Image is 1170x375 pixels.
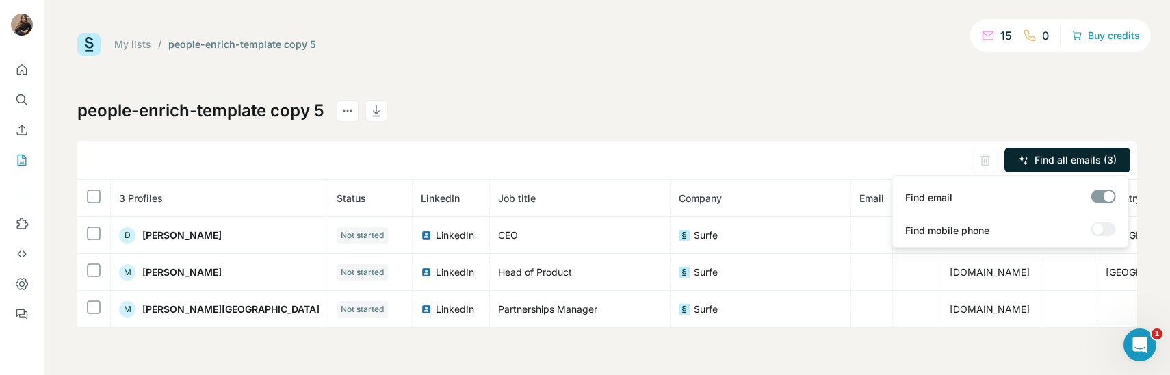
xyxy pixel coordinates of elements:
img: LinkedIn logo [421,304,432,315]
iframe: Intercom live chat [1123,328,1156,361]
button: Enrich CSV [11,118,33,142]
span: [DOMAIN_NAME] [950,266,1030,278]
span: Surfe [694,302,718,316]
li: / [158,38,161,51]
span: Find email [905,191,952,205]
img: company-logo [679,267,690,278]
span: [DOMAIN_NAME] [950,303,1030,315]
button: Find all emails (3) [1004,148,1130,172]
img: company-logo [679,230,690,241]
img: Avatar [11,14,33,36]
span: [PERSON_NAME] [142,229,222,242]
span: Email [859,192,884,204]
img: LinkedIn logo [421,267,432,278]
button: Buy credits [1071,26,1140,45]
img: LinkedIn logo [421,230,432,241]
button: Quick start [11,57,33,82]
div: people-enrich-template copy 5 [168,38,316,51]
span: [PERSON_NAME][GEOGRAPHIC_DATA] [142,302,320,316]
img: Surfe Logo [77,33,101,56]
span: 3 Profiles [119,192,163,204]
span: Partnerships Manager [498,303,597,315]
span: Not started [341,229,384,242]
span: CEO [498,229,518,241]
p: 0 [1042,27,1049,44]
img: company-logo [679,304,690,315]
span: LinkedIn [421,192,460,204]
span: Find mobile phone [905,224,989,237]
span: Status [337,192,366,204]
button: My lists [11,148,33,172]
span: Job title [498,192,536,204]
div: D [119,227,135,244]
button: Feedback [11,302,33,326]
button: actions [337,100,359,122]
span: Surfe [694,266,718,279]
span: Not started [341,266,384,279]
a: My lists [114,38,151,50]
span: Head of Product [498,266,572,278]
div: M [119,301,135,318]
h1: people-enrich-template copy 5 [77,100,324,122]
span: Find all emails (3) [1035,153,1117,167]
button: Dashboard [11,272,33,296]
span: Company [679,192,722,204]
span: Not started [341,303,384,315]
span: [PERSON_NAME] [142,266,222,279]
div: M [119,264,135,281]
span: Surfe [694,229,718,242]
span: LinkedIn [436,266,474,279]
span: 1 [1152,328,1162,339]
span: LinkedIn [436,229,474,242]
p: 15 [1000,27,1012,44]
button: Use Surfe API [11,242,33,266]
span: LinkedIn [436,302,474,316]
button: Search [11,88,33,112]
button: Use Surfe on LinkedIn [11,211,33,236]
